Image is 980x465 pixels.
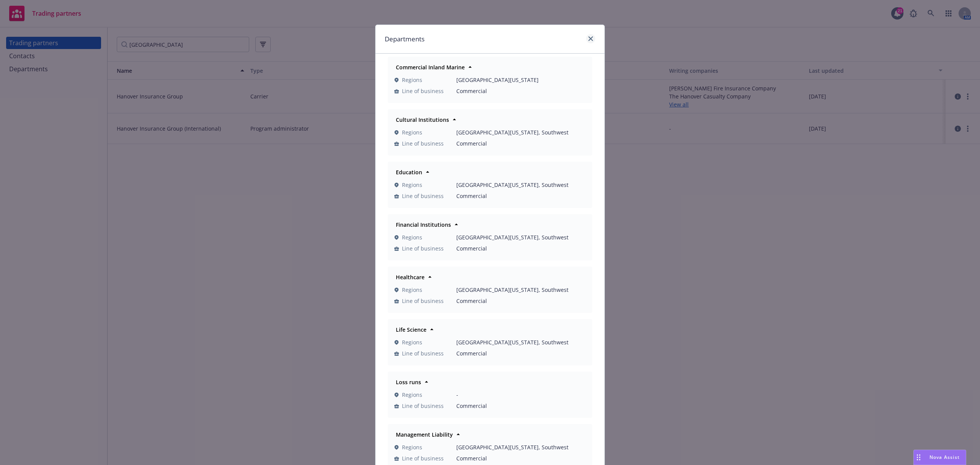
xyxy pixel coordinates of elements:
[913,450,966,465] button: Nova Assist
[396,273,425,281] strong: Healthcare
[402,233,422,241] span: Regions
[396,64,465,71] strong: Commercial Inland Marine
[456,402,586,410] span: Commercial
[396,378,421,386] strong: Loss runs
[929,454,960,460] span: Nova Assist
[402,349,444,357] span: Line of business
[456,192,586,200] span: Commercial
[402,139,444,147] span: Line of business
[396,169,422,176] strong: Education
[456,128,586,136] span: [GEOGRAPHIC_DATA][US_STATE], Southwest
[402,87,444,95] span: Line of business
[402,128,422,136] span: Regions
[456,443,586,451] span: [GEOGRAPHIC_DATA][US_STATE], Southwest
[402,391,422,399] span: Regions
[402,286,422,294] span: Regions
[396,431,453,438] strong: Management Liability
[402,76,422,84] span: Regions
[456,454,586,462] span: Commercial
[456,76,586,84] span: [GEOGRAPHIC_DATA][US_STATE]
[914,450,923,465] div: Drag to move
[456,338,586,346] span: [GEOGRAPHIC_DATA][US_STATE], Southwest
[385,34,425,44] h1: Departments
[396,221,451,228] strong: Financial Institutions
[456,349,586,357] span: Commercial
[456,139,586,147] span: Commercial
[402,181,422,189] span: Regions
[402,402,444,410] span: Line of business
[456,286,586,294] span: [GEOGRAPHIC_DATA][US_STATE], Southwest
[586,34,595,43] a: close
[456,181,586,189] span: [GEOGRAPHIC_DATA][US_STATE], Southwest
[456,87,586,95] span: Commercial
[456,233,586,241] span: [GEOGRAPHIC_DATA][US_STATE], Southwest
[402,443,422,451] span: Regions
[402,297,444,305] span: Line of business
[402,454,444,462] span: Line of business
[396,326,426,333] strong: Life Science
[456,391,586,399] span: -
[456,297,586,305] span: Commercial
[402,338,422,346] span: Regions
[396,116,449,123] strong: Cultural Institutions
[402,192,444,200] span: Line of business
[456,244,586,252] span: Commercial
[402,244,444,252] span: Line of business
